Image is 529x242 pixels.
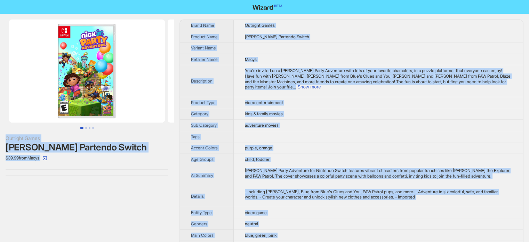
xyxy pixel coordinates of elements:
[43,156,47,160] span: select
[191,111,208,116] span: Category
[191,221,207,226] span: Genders
[245,123,279,128] span: adventure movies
[191,145,218,150] span: Accent Colors
[245,210,267,215] span: video game
[293,84,296,89] span: ...
[245,23,275,28] span: Outright Games
[9,19,165,123] img: Nick Jr. Partendo Switch image 1
[245,145,272,150] span: purple, orange
[6,142,168,153] div: [PERSON_NAME] Partendo Switch
[245,111,283,116] span: kids & family movies
[6,153,168,164] div: $39.99 from Macys
[245,34,309,39] span: [PERSON_NAME] Partendo Switch
[191,123,217,128] span: Sub Category
[191,210,212,215] span: Entity Type
[191,194,204,199] span: Details
[245,157,270,162] span: child, toddler
[168,19,323,123] img: Nick Jr. Partendo Switch image 2
[191,173,213,178] span: Ai Summary
[85,127,87,129] button: Go to slide 2
[191,23,214,28] span: Brand Name
[191,45,216,50] span: Variant Name
[245,221,258,226] span: neutral
[191,134,200,139] span: Tags
[245,189,512,200] div: - Including Dora, Blue from Blue's Clues and You, PAW Patrol pups, and more. - Adventure in six c...
[245,168,512,179] div: Nick Jr. Party Adventure for Nintendo Switch features vibrant characters from popular franchises ...
[245,68,512,89] div: You're invited on a Nick Jr. Party Adventure with lots of your favorite characters, in a puzzle p...
[297,84,321,89] button: Expand
[92,127,94,129] button: Go to slide 4
[191,78,213,84] span: Description
[191,233,214,238] span: Main Colors
[245,233,276,238] span: blue, green, pink
[80,127,83,129] button: Go to slide 1
[245,100,283,105] span: video entertainment
[6,134,168,142] div: Outright Games
[191,57,218,62] span: Retailer Name
[245,57,257,62] span: Macys
[245,68,511,89] span: You're invited on a [PERSON_NAME] Party Adventure with lots of your favorite characters, in a puz...
[191,100,216,105] span: Product Type
[191,34,218,39] span: Product Name
[191,157,214,162] span: Age Groups
[89,127,90,129] button: Go to slide 3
